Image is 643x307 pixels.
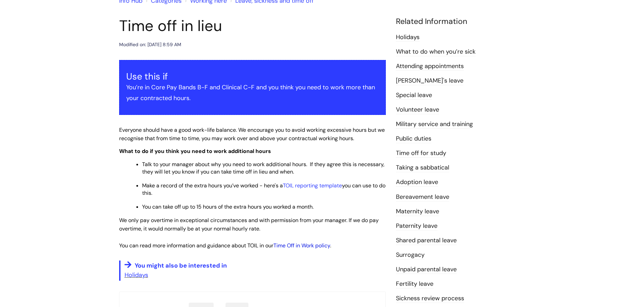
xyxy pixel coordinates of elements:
[119,217,379,232] span: We only pay overtime in exceptional circumstances and with permission from your manager. If we do...
[142,161,384,175] span: Talk to your manager about why you need to work additional hours. If they agree this is necessary...
[396,178,438,187] a: Adoption leave
[396,105,439,114] a: Volunteer leave
[126,71,379,82] h3: Use this if
[396,149,446,158] a: Time off for study
[396,265,457,274] a: Unpaid parental leave
[283,182,342,189] a: TOIL reporting template
[119,126,385,142] span: Everyone should have a good work-life balance. We encourage you to avoid working excessive hours ...
[142,203,314,210] span: You can take off up to 15 hours of the extra hours you worked a month.
[119,40,181,49] div: Modified on: [DATE] 8:59 AM
[396,62,464,71] a: Attending appointments
[119,242,331,249] span: You can read more information and guidance about TOIL in our .
[396,236,457,245] a: Shared parental leave
[396,33,420,42] a: Holidays
[396,163,449,172] a: Taking a sabbatical
[396,222,437,231] a: Paternity leave
[396,48,476,56] a: What to do when you’re sick
[396,134,431,143] a: Public duties
[273,242,330,249] a: Time Off in Work policy
[396,294,464,303] a: Sickness review process
[396,91,432,100] a: Special leave
[126,82,379,104] p: You’re in Core Pay Bands B-F and Clinical C-F and you think you need to work more than your contr...
[125,271,148,279] a: Holidays
[396,193,449,202] a: Bereavement leave
[396,17,524,26] h4: Related Information
[135,262,227,270] span: You might also be interested in
[396,76,463,85] a: [PERSON_NAME]'s leave
[142,182,385,196] span: Make a record of the extra hours you’ve worked - here's a you can use to do this.
[396,251,425,259] a: Surrogacy
[396,120,473,129] a: Military service and training
[396,280,433,288] a: Fertility leave
[119,17,386,35] h1: Time off in lieu
[396,207,439,216] a: Maternity leave
[119,148,271,155] span: What to do if you think you need to work additional hours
